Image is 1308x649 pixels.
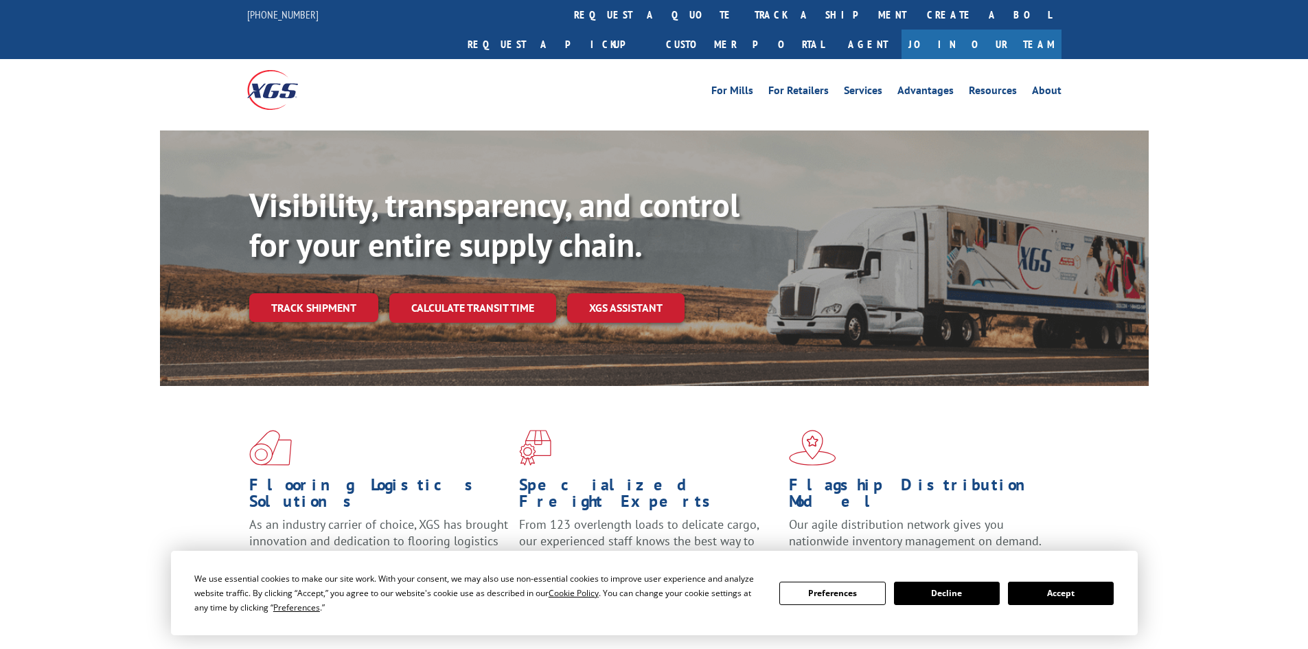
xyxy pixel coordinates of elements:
a: Resources [969,85,1017,100]
button: Accept [1008,582,1114,605]
span: Cookie Policy [549,587,599,599]
h1: Specialized Freight Experts [519,477,779,516]
a: Join Our Team [902,30,1062,59]
h1: Flooring Logistics Solutions [249,477,509,516]
a: Calculate transit time [389,293,556,323]
b: Visibility, transparency, and control for your entire supply chain. [249,183,739,266]
a: For Mills [711,85,753,100]
button: Decline [894,582,1000,605]
a: Advantages [897,85,954,100]
a: XGS ASSISTANT [567,293,685,323]
a: Customer Portal [656,30,834,59]
button: Preferences [779,582,885,605]
a: [PHONE_NUMBER] [247,8,319,21]
a: Request a pickup [457,30,656,59]
span: As an industry carrier of choice, XGS has brought innovation and dedication to flooring logistics... [249,516,508,565]
a: For Retailers [768,85,829,100]
div: Cookie Consent Prompt [171,551,1138,635]
a: Track shipment [249,293,378,322]
span: Preferences [273,602,320,613]
img: xgs-icon-focused-on-flooring-red [519,430,551,466]
h1: Flagship Distribution Model [789,477,1048,516]
img: xgs-icon-total-supply-chain-intelligence-red [249,430,292,466]
span: Our agile distribution network gives you nationwide inventory management on demand. [789,516,1042,549]
img: xgs-icon-flagship-distribution-model-red [789,430,836,466]
a: Agent [834,30,902,59]
a: About [1032,85,1062,100]
a: Services [844,85,882,100]
div: We use essential cookies to make our site work. With your consent, we may also use non-essential ... [194,571,763,615]
p: From 123 overlength loads to delicate cargo, our experienced staff knows the best way to move you... [519,516,779,578]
